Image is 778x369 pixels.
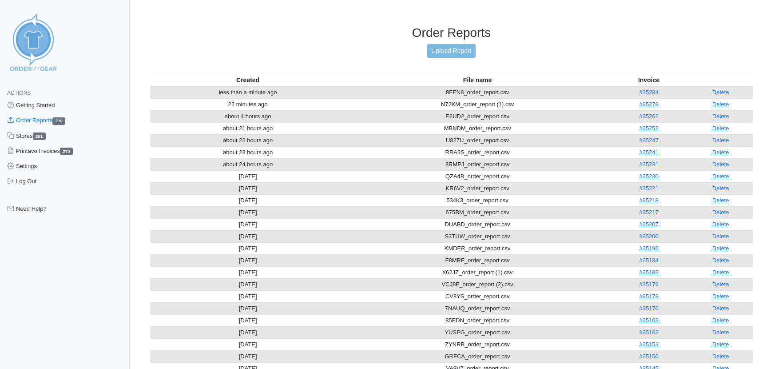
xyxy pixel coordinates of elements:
[150,206,345,218] td: [DATE]
[150,218,345,230] td: [DATE]
[639,341,659,348] a: #35153
[345,266,609,278] td: X62JZ_order_report (1).csv
[712,125,729,132] a: Delete
[712,173,729,180] a: Delete
[712,221,729,228] a: Delete
[712,233,729,240] a: Delete
[345,194,609,206] td: 534K3_order_report.csv
[639,353,659,360] a: #35150
[150,302,345,314] td: [DATE]
[150,314,345,326] td: [DATE]
[150,350,345,362] td: [DATE]
[150,182,345,194] td: [DATE]
[150,326,345,338] td: [DATE]
[639,257,659,264] a: #35184
[345,146,609,158] td: RRA3S_order_report.csv
[345,206,609,218] td: 675BM_order_report.csv
[345,134,609,146] td: U827U_order_report.csv
[639,317,659,324] a: #35163
[712,269,729,276] a: Delete
[345,158,609,170] td: 8RMPJ_order_report.csv
[712,185,729,192] a: Delete
[712,281,729,288] a: Delete
[712,149,729,156] a: Delete
[712,341,729,348] a: Delete
[712,293,729,300] a: Delete
[639,281,659,288] a: #35179
[639,221,659,228] a: #35207
[609,74,688,86] th: Invoice
[712,197,729,204] a: Delete
[150,278,345,290] td: [DATE]
[345,242,609,254] td: KMDER_order_report.csv
[639,269,659,276] a: #35183
[150,170,345,182] td: [DATE]
[712,317,729,324] a: Delete
[345,218,609,230] td: DUABD_order_report.csv
[712,209,729,216] a: Delete
[639,173,659,180] a: #35230
[60,148,73,155] span: 270
[427,44,475,58] a: Upload Report
[150,74,345,86] th: Created
[712,161,729,168] a: Delete
[150,194,345,206] td: [DATE]
[639,185,659,192] a: #35221
[639,161,659,168] a: #35231
[639,305,659,312] a: #35176
[150,290,345,302] td: [DATE]
[150,242,345,254] td: [DATE]
[712,245,729,252] a: Delete
[639,101,659,108] a: #35278
[712,305,729,312] a: Delete
[150,230,345,242] td: [DATE]
[345,74,609,86] th: File name
[345,122,609,134] td: MBNDM_order_report.csv
[639,89,659,96] a: #35284
[345,170,609,182] td: QZA4B_order_report.csv
[150,266,345,278] td: [DATE]
[150,98,345,110] td: 22 minutes ago
[345,314,609,326] td: 85EDN_order_report.csv
[345,254,609,266] td: F8MRF_order_report.csv
[150,134,345,146] td: about 22 hours ago
[712,89,729,96] a: Delete
[639,113,659,120] a: #35262
[712,257,729,264] a: Delete
[639,149,659,156] a: #35241
[639,137,659,144] a: #35247
[150,86,345,99] td: less than a minute ago
[345,278,609,290] td: VCJ8F_order_report (2).csv
[639,209,659,216] a: #35217
[345,230,609,242] td: S3TUW_order_report.csv
[150,338,345,350] td: [DATE]
[150,25,753,40] h3: Order Reports
[345,338,609,350] td: ZYNRB_order_report.csv
[639,245,659,252] a: #35196
[345,290,609,302] td: CV8YS_order_report.csv
[712,137,729,144] a: Delete
[150,122,345,134] td: about 21 hours ago
[639,125,659,132] a: #35252
[345,98,609,110] td: N72KM_order_report (1).csv
[52,117,65,125] span: 270
[7,90,31,96] span: Actions
[345,350,609,362] td: GRFCA_order_report.csv
[150,110,345,122] td: about 4 hours ago
[345,86,609,99] td: 8FEN8_order_report.csv
[150,146,345,158] td: about 23 hours ago
[345,182,609,194] td: KR6V2_order_report.csv
[33,132,46,140] span: 261
[150,158,345,170] td: about 24 hours ago
[639,329,659,336] a: #35162
[712,101,729,108] a: Delete
[345,326,609,338] td: YUSPG_order_report.csv
[639,197,659,204] a: #35218
[345,110,609,122] td: E6UD2_order_report.csv
[712,113,729,120] a: Delete
[639,233,659,240] a: #35200
[150,254,345,266] td: [DATE]
[639,293,659,300] a: #35178
[345,302,609,314] td: 7NAUQ_order_report.csv
[712,329,729,336] a: Delete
